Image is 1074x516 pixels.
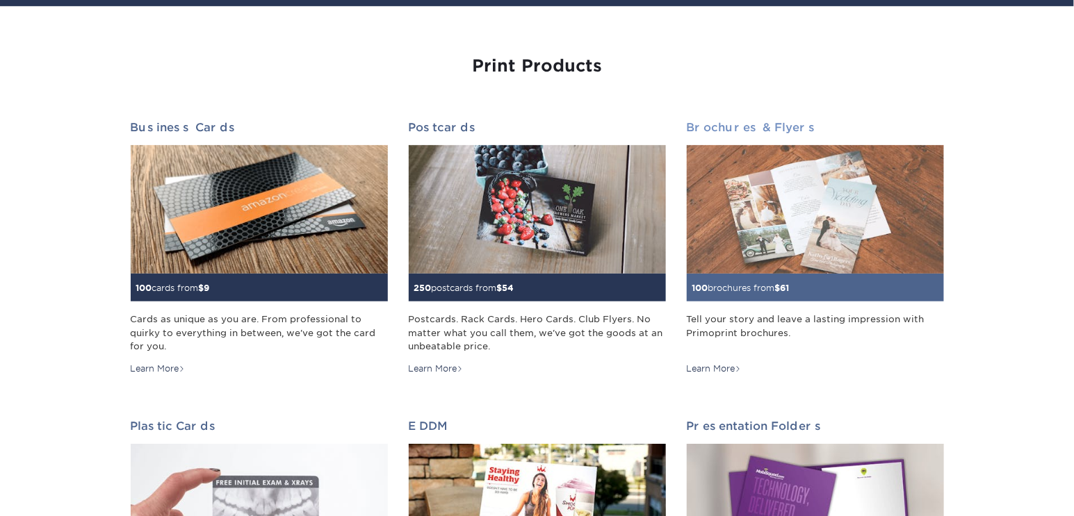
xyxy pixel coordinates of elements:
[136,283,152,293] span: 100
[204,283,210,293] span: 9
[687,419,944,433] h2: Presentation Folders
[503,283,514,293] span: 54
[687,121,944,134] h2: Brochures & Flyers
[692,283,708,293] span: 100
[409,419,666,433] h2: EDDM
[409,145,666,274] img: Postcards
[409,121,666,375] a: Postcards 250postcards from$54 Postcards. Rack Cards. Hero Cards. Club Flyers. No matter what you...
[131,419,388,433] h2: Plastic Cards
[687,313,944,353] div: Tell your story and leave a lasting impression with Primoprint brochures.
[781,283,790,293] span: 61
[136,283,210,293] small: cards from
[497,283,503,293] span: $
[692,283,790,293] small: brochures from
[409,313,666,353] div: Postcards. Rack Cards. Hero Cards. Club Flyers. No matter what you call them, we've got the goods...
[199,283,204,293] span: $
[131,56,944,76] h1: Print Products
[131,145,388,274] img: Business Cards
[687,363,742,375] div: Learn More
[414,283,514,293] small: postcards from
[409,121,666,134] h2: Postcards
[131,313,388,353] div: Cards as unique as you are. From professional to quirky to everything in between, we've got the c...
[687,121,944,375] a: Brochures & Flyers 100brochures from$61 Tell your story and leave a lasting impression with Primo...
[414,283,432,293] span: 250
[409,363,464,375] div: Learn More
[131,121,388,134] h2: Business Cards
[687,145,944,274] img: Brochures & Flyers
[131,121,388,375] a: Business Cards 100cards from$9 Cards as unique as you are. From professional to quirky to everyth...
[131,363,186,375] div: Learn More
[775,283,781,293] span: $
